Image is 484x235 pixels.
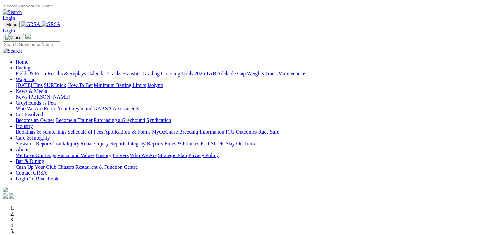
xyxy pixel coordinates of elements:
div: News & Media [16,94,481,100]
div: About [16,153,481,158]
a: 2025 TAB Adelaide Cup [194,71,246,76]
a: Weights [247,71,264,76]
button: Toggle navigation [3,21,20,28]
button: Toggle navigation [3,34,24,41]
a: Login [3,28,15,33]
a: Chasers Restaurant & Function Centre [57,164,138,170]
a: Integrity Reports [128,141,163,146]
a: Become a Trainer [56,117,93,123]
a: Track Injury Rebate [53,141,95,146]
a: Syndication [146,117,171,123]
a: History [96,153,111,158]
img: logo-grsa-white.png [25,34,31,39]
a: GAP SA Assessments [94,106,139,111]
a: ICG Outcomes [226,129,257,135]
a: Tracks [107,71,121,76]
a: SUREpick [44,82,66,88]
a: Bar & Dining [16,158,44,164]
a: Cash Up Your Club [16,164,56,170]
span: Menu [6,22,17,27]
a: How To Bet [68,82,93,88]
a: Fields & Form [16,71,46,76]
a: Results & Replays [47,71,86,76]
a: Racing [16,65,30,70]
img: Search [3,9,22,15]
a: Care & Integrity [16,135,50,141]
div: Care & Integrity [16,141,481,147]
a: Careers [113,153,129,158]
img: GRSA [42,21,61,27]
img: twitter.svg [9,193,14,199]
img: GRSA [21,21,40,27]
a: Wagering [16,77,36,82]
a: Calendar [87,71,106,76]
a: Contact GRSA [16,170,47,176]
a: Trials [181,71,193,76]
a: We Love Our Dogs [16,153,56,158]
a: Who We Are [130,153,157,158]
a: Race Safe [258,129,279,135]
a: Fact Sheets [201,141,224,146]
a: Who We Are [16,106,43,111]
a: Bookings & Scratchings [16,129,66,135]
a: Injury Reports [96,141,126,146]
div: Wagering [16,82,481,88]
input: Search [3,41,60,48]
a: Breeding Information [179,129,224,135]
a: [DATE] Tips [16,82,43,88]
a: Become an Owner [16,117,54,123]
div: Greyhounds as Pets [16,106,481,112]
div: Racing [16,71,481,77]
div: Bar & Dining [16,164,481,170]
a: Track Maintenance [265,71,305,76]
a: Isolynx [147,82,163,88]
img: logo-grsa-white.png [3,187,8,192]
a: Get Involved [16,112,43,117]
a: Schedule of Fees [68,129,103,135]
input: Search [3,3,60,9]
a: [PERSON_NAME] [29,94,70,100]
a: Home [16,59,28,65]
a: Rules & Policies [164,141,199,146]
a: News & Media [16,88,47,94]
a: Applications & Forms [104,129,151,135]
a: Statistics [123,71,142,76]
a: Strategic Plan [158,153,187,158]
a: Login To Blackbook [16,176,58,181]
a: Stay On Track [226,141,255,146]
a: Stewards Reports [16,141,52,146]
a: Greyhounds as Pets [16,100,56,105]
a: Grading [143,71,160,76]
a: Vision and Values [57,153,94,158]
a: MyOzChase [152,129,178,135]
img: Search [3,48,22,54]
img: facebook.svg [3,193,8,199]
a: News [16,94,27,100]
div: Industry [16,129,481,135]
a: Industry [16,123,33,129]
a: Purchasing a Greyhound [94,117,145,123]
a: Minimum Betting Limits [94,82,146,88]
a: Login [3,15,15,21]
a: Coursing [161,71,180,76]
a: Privacy Policy [188,153,219,158]
div: Get Involved [16,117,481,123]
a: Retire Your Greyhound [44,106,93,111]
a: About [16,147,29,152]
img: Close [5,35,21,40]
